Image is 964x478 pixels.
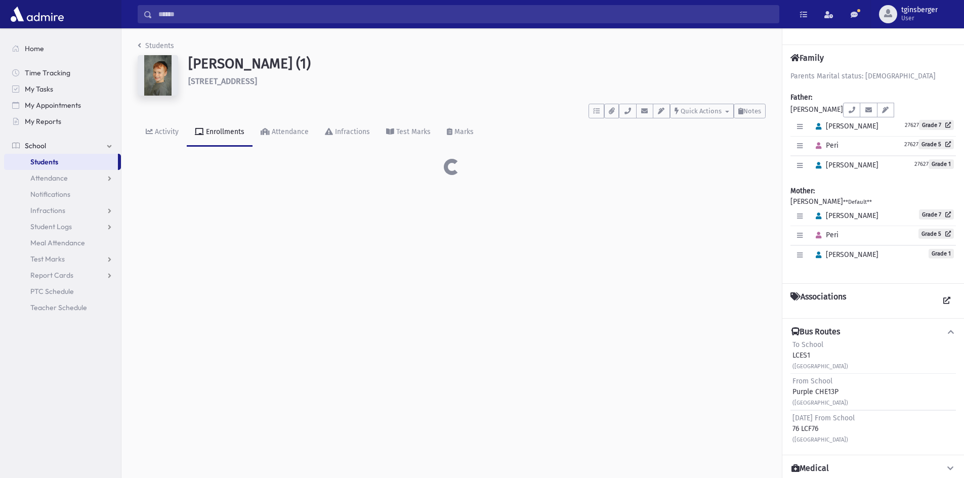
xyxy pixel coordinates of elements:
span: My Reports [25,117,61,126]
h1: [PERSON_NAME] (1) [188,55,766,72]
a: Activity [138,118,187,147]
a: Time Tracking [4,65,121,81]
span: Student Logs [30,222,72,231]
button: Medical [790,463,956,474]
span: My Tasks [25,84,53,94]
div: Infractions [333,127,370,136]
span: PTC Schedule [30,287,74,296]
span: Notes [743,107,761,115]
h4: Bus Routes [791,327,840,337]
a: Student Logs [4,219,121,235]
div: Attendance [270,127,309,136]
div: Purple CHE13P [792,376,848,408]
div: Parents Marital status: [DEMOGRAPHIC_DATA] [790,71,956,81]
span: [PERSON_NAME] [811,211,878,220]
div: Activity [153,127,179,136]
a: Grade 5 [918,139,954,149]
span: Attendance [30,173,68,183]
div: LCES1 [792,339,848,371]
a: Infractions [317,118,378,147]
span: [PERSON_NAME] [811,122,878,131]
a: My Appointments [4,97,121,113]
button: Notes [734,104,766,118]
a: Test Marks [378,118,439,147]
a: Attendance [253,118,317,147]
a: Notifications [4,186,121,202]
span: Teacher Schedule [30,303,87,312]
span: Quick Actions [681,107,722,115]
button: Quick Actions [670,104,734,118]
span: Meal Attendance [30,238,85,247]
span: [PERSON_NAME] [811,250,878,259]
small: ([GEOGRAPHIC_DATA]) [792,363,848,370]
h4: Medical [791,463,829,474]
a: School [4,138,121,154]
span: Students [30,157,58,166]
span: Report Cards [30,271,73,280]
b: Father: [790,93,812,102]
span: Peri [811,231,839,239]
a: Students [4,154,118,170]
small: ([GEOGRAPHIC_DATA]) [792,437,848,443]
a: Enrollments [187,118,253,147]
a: Grade 5 [918,229,954,239]
a: Teacher Schedule [4,299,121,316]
a: Marks [439,118,482,147]
h4: Family [790,53,824,63]
img: AdmirePro [8,4,66,24]
span: Test Marks [30,254,65,264]
span: School [25,141,46,150]
span: Grade 1 [929,159,954,169]
h6: [STREET_ADDRESS] [188,76,766,86]
span: tginsberger [901,6,938,14]
b: Mother: [790,187,815,195]
a: Grade 7 [919,120,954,130]
div: 76 LCF76 [792,413,855,445]
div: Enrollments [204,127,244,136]
a: My Tasks [4,81,121,97]
a: Attendance [4,170,121,186]
small: ([GEOGRAPHIC_DATA]) [792,400,848,406]
span: [DATE] From School [792,414,855,422]
small: 27627 [914,161,929,167]
span: From School [792,377,832,385]
a: Test Marks [4,251,121,267]
a: Meal Attendance [4,235,121,251]
div: Test Marks [394,127,431,136]
span: User [901,14,938,22]
small: 27627 [905,122,919,128]
a: Infractions [4,202,121,219]
div: [PERSON_NAME] [PERSON_NAME] [790,71,956,275]
a: View all Associations [938,292,956,310]
span: To School [792,340,823,349]
input: Search [152,5,779,23]
a: Grade 7 [919,209,954,220]
small: 27627 [904,141,918,148]
span: Time Tracking [25,68,70,77]
span: Grade 1 [929,249,954,258]
span: Home [25,44,44,53]
div: Marks [452,127,474,136]
span: Peri [811,141,839,150]
a: Home [4,40,121,57]
a: Report Cards [4,267,121,283]
span: [PERSON_NAME] [811,161,878,169]
nav: breadcrumb [138,40,174,55]
span: My Appointments [25,101,81,110]
a: Students [138,41,174,50]
h4: Associations [790,292,846,310]
a: My Reports [4,113,121,129]
button: Bus Routes [790,327,956,337]
span: Notifications [30,190,70,199]
a: PTC Schedule [4,283,121,299]
span: Infractions [30,206,65,215]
